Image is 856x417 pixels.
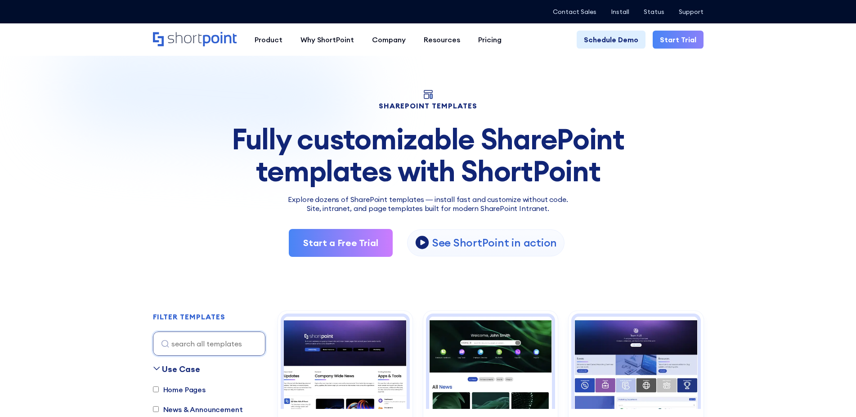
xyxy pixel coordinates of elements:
[153,404,243,415] label: News & Announcement
[679,8,704,15] a: Support
[653,31,704,49] a: Start Trial
[694,313,856,417] iframe: Chat Widget
[246,31,291,49] a: Product
[153,332,265,356] input: search all templates
[162,363,200,375] div: Use Case
[153,386,159,392] input: Home Pages
[153,406,159,412] input: News & Announcement
[153,103,704,109] h1: SHAREPOINT TEMPLATES
[300,34,354,45] div: Why ShortPoint
[255,34,282,45] div: Product
[284,317,407,409] img: Intranet Layout 2 – SharePoint Homepage Design: Modern homepage for news, tools, people, and events.
[553,8,596,15] a: Contact Sales
[291,31,363,49] a: Why ShortPoint
[153,205,704,213] h2: Site, intranet, and page templates built for modern SharePoint Intranet.
[574,317,697,409] img: Team Hub 4 – SharePoint Employee Portal Template: Employee portal for people, calendar, skills, a...
[424,34,460,45] div: Resources
[429,317,552,409] img: Intranet Layout 6 – SharePoint Homepage Design: Personalized intranet homepage for search, news, ...
[153,123,704,187] div: Fully customizable SharePoint templates with ShortPoint
[153,384,206,395] label: Home Pages
[153,32,237,47] a: Home
[153,194,704,205] p: Explore dozens of SharePoint templates — install fast and customize without code.
[432,236,557,250] p: See ShortPoint in action
[289,229,393,257] a: Start a Free Trial
[469,31,511,49] a: Pricing
[577,31,645,49] a: Schedule Demo
[644,8,664,15] a: Status
[153,313,225,320] div: FILTER TEMPLATES
[407,229,565,256] a: open lightbox
[372,34,406,45] div: Company
[415,31,469,49] a: Resources
[363,31,415,49] a: Company
[478,34,502,45] div: Pricing
[611,8,629,15] a: Install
